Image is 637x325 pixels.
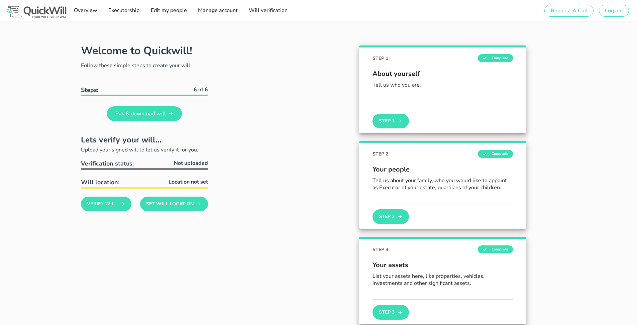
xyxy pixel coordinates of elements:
[373,82,513,89] p: Tell us who you are.
[148,4,189,17] a: Edit my people
[140,197,208,211] button: Set Will Location
[373,260,513,270] span: Your assets
[544,5,593,17] button: Request A Call
[73,7,97,14] span: Overview
[478,245,513,253] span: Complete
[106,4,141,17] a: Executorship
[373,273,513,287] p: List your assets here, like properties, vehicles, investments and other significant assets.
[108,7,139,14] span: Executorship
[81,43,192,58] h1: Welcome to Quickwill!
[373,209,409,224] button: Step 2
[5,5,68,19] img: Logo
[198,7,238,14] span: Manage account
[478,150,513,158] span: Complete
[196,4,240,17] a: Manage account
[373,69,513,79] span: About yourself
[373,165,513,175] span: Your people
[81,146,208,154] p: Upload your signed will to let us verify it for you.
[81,159,134,168] span: Verification status:
[81,197,131,211] button: Verify Will
[373,305,409,320] button: Step 3
[599,5,629,17] button: Log out
[373,150,388,157] span: STEP 2
[194,86,208,93] b: 6 of 6
[81,178,119,186] span: Will location:
[248,7,288,14] span: Will verification
[81,62,208,70] p: Follow these simple steps to create your will.
[550,7,588,14] span: Request A Call
[150,7,187,14] span: Edit my people
[115,110,166,117] span: Pay & download will
[81,86,98,94] b: Steps:
[107,106,182,121] a: Pay & download will
[169,178,208,186] span: Location not set
[373,246,388,253] span: STEP 3
[81,134,208,146] h2: Lets verify your will...
[373,177,513,191] p: Tell us about your family, who you would like to appoint as Executor of your estate, guardians of...
[373,114,409,128] button: Step 1
[478,54,513,62] span: Complete
[373,55,388,62] span: STEP 1
[605,7,623,14] span: Log out
[71,4,99,17] a: Overview
[246,4,290,17] a: Will verification
[174,159,208,167] span: Not uploaded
